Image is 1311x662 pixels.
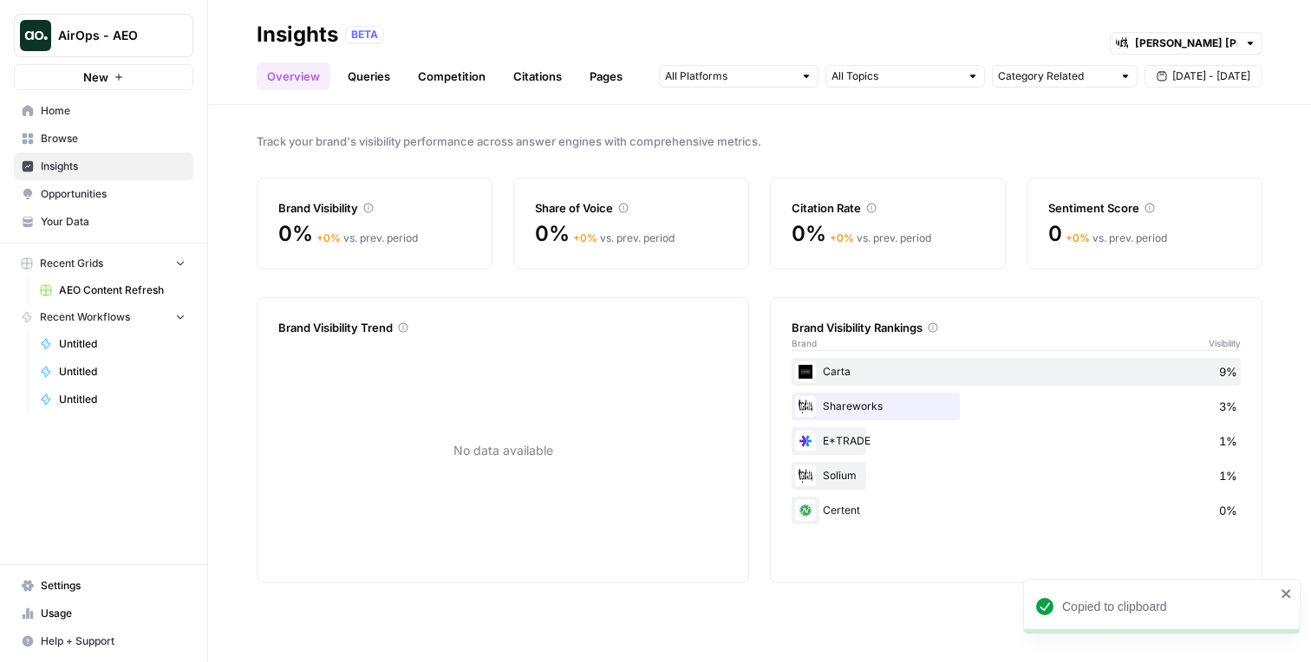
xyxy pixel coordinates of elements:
div: Insights [257,21,338,49]
span: Opportunities [41,186,186,202]
img: f9jy1kbqirk62ko6bhaurha3fo9x [795,431,816,451]
span: 1% [1219,432,1237,450]
a: Untitled [32,358,193,386]
a: Usage [14,600,193,627]
div: No data available [278,340,727,561]
span: + 0 % [1066,231,1090,244]
span: + 0 % [573,231,597,244]
input: All Platforms [665,68,793,85]
span: Recent Workflows [40,309,130,325]
div: vs. prev. period [316,230,418,246]
span: 1% [1219,467,1237,484]
span: Insights [41,159,186,174]
button: Help + Support [14,627,193,655]
span: AirOps - AEO [58,27,163,44]
div: vs. prev. period [1066,230,1167,246]
span: 9% [1219,363,1237,380]
a: Browse [14,125,193,153]
button: close [1281,587,1293,600]
div: BETA [345,26,384,43]
span: Help + Support [41,633,186,649]
span: Untitled [59,336,186,352]
span: Untitled [59,364,186,380]
div: Solium [792,462,1241,490]
a: Competition [408,62,496,90]
button: Recent Workflows [14,304,193,330]
div: Brand Visibility Trend [278,319,727,336]
span: 3% [1219,398,1237,415]
span: 0% [1219,502,1237,519]
span: Your Data [41,214,186,230]
input: All Topics [832,68,960,85]
a: AEO Content Refresh [32,276,193,304]
a: Citations [503,62,572,90]
img: m87i3pytwzu9d7629hz0batfjj1p [795,396,816,417]
span: + 0 % [830,231,854,244]
a: Untitled [32,386,193,413]
span: Untitled [59,392,186,407]
div: Brand Visibility Rankings [792,319,1241,336]
div: vs. prev. period [830,230,931,246]
span: Brand [792,336,817,350]
button: Recent Grids [14,250,193,276]
span: Settings [41,578,186,594]
div: Certent [792,497,1241,524]
button: [DATE] - [DATE] [1145,65,1262,88]
a: Queries [337,62,401,90]
button: New [14,64,193,90]
span: AEO Content Refresh [59,282,186,298]
img: AirOps - AEO Logo [20,20,51,51]
span: [DATE] - [DATE] [1172,68,1250,84]
input: Category Related [998,68,1112,85]
a: Home [14,97,193,125]
span: + 0 % [316,231,341,244]
div: Citation Rate [792,199,984,217]
input: Morgan Stanley at Work [1135,35,1237,52]
img: gsu0kqis17fws64gusb3kkshz5m0 [795,465,816,486]
a: Pages [579,62,633,90]
img: 2vxoi866l1l8xpaaavmhv0dzd8ba [795,500,816,521]
span: 0% [278,220,313,248]
span: Home [41,103,186,119]
div: E*TRADE [792,427,1241,455]
div: Copied to clipboard [1062,598,1275,615]
div: Brand Visibility [278,199,471,217]
div: Sentiment Score [1048,199,1241,217]
div: vs. prev. period [573,230,675,246]
img: c35yeiwf0qjehltklbh57st2xhbo [795,361,816,382]
a: Insights [14,153,193,180]
a: Untitled [32,330,193,358]
span: Track your brand's visibility performance across answer engines with comprehensive metrics. [257,133,1262,150]
span: Browse [41,131,186,146]
span: Usage [41,606,186,621]
div: Share of Voice [535,199,727,217]
span: 0% [792,220,826,248]
button: Workspace: AirOps - AEO [14,14,193,57]
div: Shareworks [792,393,1241,420]
div: Carta [792,358,1241,386]
span: Visibility [1209,336,1241,350]
a: Opportunities [14,180,193,208]
span: 0% [535,220,570,248]
span: Recent Grids [40,256,103,271]
span: New [83,68,108,86]
a: Your Data [14,208,193,236]
a: Overview [257,62,330,90]
a: Settings [14,572,193,600]
span: 0 [1048,220,1062,248]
